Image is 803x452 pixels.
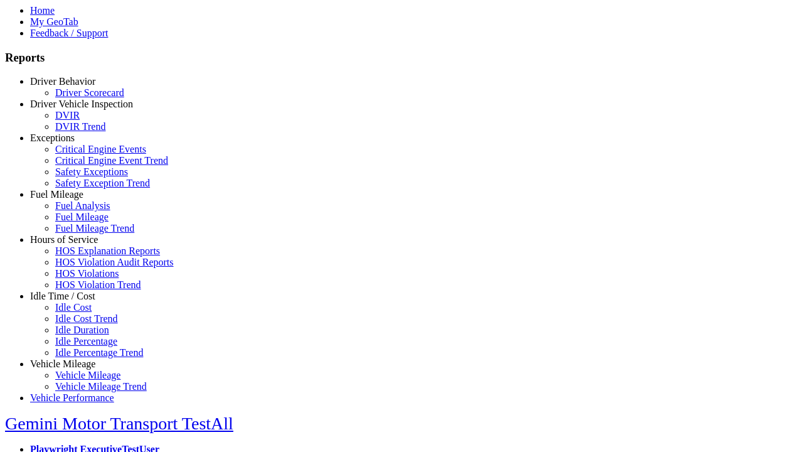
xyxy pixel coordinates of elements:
a: Fuel Analysis [55,200,110,211]
a: DVIR Trend [55,121,105,132]
a: Vehicle Mileage [30,358,95,369]
a: Feedback / Support [30,28,108,38]
a: Idle Time / Cost [30,291,95,301]
a: My GeoTab [30,16,78,27]
a: Driver Scorecard [55,87,124,98]
a: Idle Percentage Trend [55,347,143,358]
a: Driver Behavior [30,76,95,87]
a: HOS Violation Trend [55,279,141,290]
a: Fuel Mileage [55,212,109,222]
a: Driver Vehicle Inspection [30,99,133,109]
a: Vehicle Performance [30,392,114,403]
a: Exceptions [30,132,75,143]
a: Fuel Mileage Trend [55,223,134,234]
a: HOS Explanation Reports [55,245,160,256]
a: Fuel Mileage [30,189,83,200]
a: Idle Percentage [55,336,117,347]
a: Idle Cost Trend [55,313,118,324]
a: Hours of Service [30,234,98,245]
a: Vehicle Mileage [55,370,120,380]
a: Gemini Motor Transport TestAll [5,414,233,433]
a: DVIR [55,110,80,121]
a: Idle Cost [55,302,92,313]
a: Critical Engine Event Trend [55,155,168,166]
h3: Reports [5,51,798,65]
a: HOS Violations [55,268,119,279]
a: Safety Exception Trend [55,178,150,188]
a: Vehicle Mileage Trend [55,381,147,392]
a: Critical Engine Events [55,144,146,154]
a: Idle Duration [55,325,109,335]
a: Home [30,5,55,16]
a: HOS Violation Audit Reports [55,257,174,267]
a: Safety Exceptions [55,166,128,177]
